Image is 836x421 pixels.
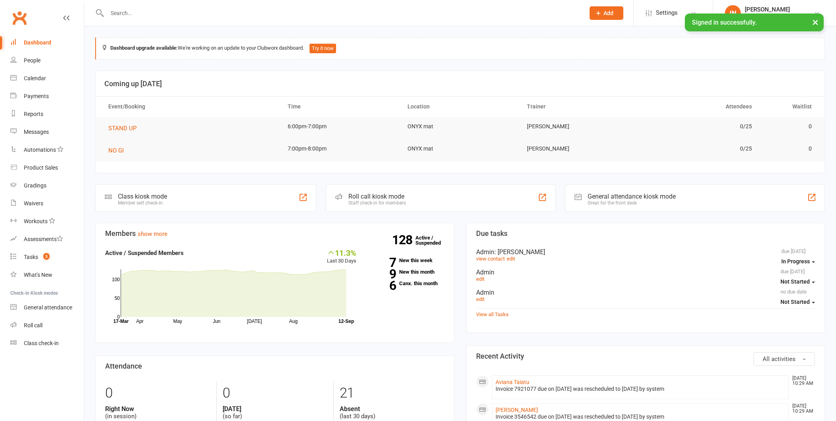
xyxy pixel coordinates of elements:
div: Calendar [24,75,46,81]
div: Payments [24,93,49,99]
a: 7New this week [368,258,444,263]
th: Location [400,97,520,117]
div: Workouts [24,218,48,224]
div: Admin [476,289,815,296]
td: 6:00pm-7:00pm [281,117,400,136]
td: [PERSON_NAME] [520,117,639,136]
td: 7:00pm-8:00pm [281,139,400,158]
button: In Progress [781,254,815,268]
button: Not Started [780,274,815,289]
div: People [24,57,40,64]
div: Member self check-in [118,200,167,206]
span: Not Started [780,299,810,305]
strong: 128 [392,234,415,246]
a: edit [476,296,484,302]
a: Workouts [10,212,84,230]
span: In Progress [781,258,810,265]
span: 3 [43,253,50,260]
th: Event/Booking [101,97,281,117]
time: [DATE] 10:29 AM [788,404,815,414]
div: Roll call [24,322,42,328]
a: edit [507,256,515,262]
a: People [10,52,84,70]
div: Admin [476,268,815,276]
div: 0 [105,381,210,405]
time: [DATE] 10:29 AM [788,376,815,386]
a: Payments [10,87,84,105]
h3: Attendance [105,362,444,370]
div: We're working on an update to your Clubworx dashboard. [95,37,825,60]
button: STAND UP [108,124,142,133]
button: Not Started [780,295,815,309]
a: Waivers [10,195,84,212]
span: STAND UP [108,125,136,132]
span: Not Started [780,278,810,285]
strong: Absent [340,405,444,413]
a: What's New [10,266,84,284]
strong: Dashboard upgrade available: [110,45,178,51]
th: Attendees [640,97,759,117]
div: Invoice 7921077 due on [DATE] was rescheduled to [DATE] by system [496,386,786,392]
a: Product Sales [10,159,84,177]
span: Settings [656,4,678,22]
input: Search... [105,8,579,19]
a: Class kiosk mode [10,334,84,352]
button: Add [590,6,623,20]
div: [PERSON_NAME] [745,6,814,13]
div: IN [725,5,741,21]
strong: Active / Suspended Members [105,249,184,257]
div: Waivers [24,200,43,207]
div: Product Sales [24,164,58,171]
div: Assessments [24,236,63,242]
button: NO GI [108,146,129,155]
div: Last 30 Days [327,248,356,265]
strong: [DATE] [223,405,327,413]
a: Clubworx [10,8,29,28]
span: All activities [763,355,796,363]
a: Assessments [10,230,84,248]
div: (last 30 days) [340,405,444,420]
a: view contact [476,256,505,262]
button: × [808,14,823,31]
strong: 9 [368,268,396,280]
div: ONYX BRAZILIAN JIU JITSU [745,13,814,20]
a: Aviana Taiatu [496,379,529,385]
th: Waitlist [759,97,819,117]
td: ONYX mat [400,139,520,158]
h3: Due tasks [476,230,815,238]
h3: Members [105,230,444,238]
h3: Recent Activity [476,352,815,360]
td: 0 [759,117,819,136]
th: Trainer [520,97,639,117]
div: Class kiosk mode [118,193,167,200]
a: show more [138,230,167,238]
a: 128Active / Suspended [415,229,450,251]
a: [PERSON_NAME] [496,407,538,413]
th: Time [281,97,400,117]
a: Calendar [10,70,84,87]
strong: 7 [368,257,396,268]
div: General attendance [24,304,72,311]
div: Class check-in [24,340,59,346]
td: [PERSON_NAME] [520,139,639,158]
a: 6Canx. this month [368,281,444,286]
div: 21 [340,381,444,405]
a: Roll call [10,317,84,334]
div: (so far) [223,405,327,420]
span: : [PERSON_NAME] [494,248,545,256]
strong: 6 [368,280,396,292]
button: Try it now [309,44,336,53]
a: Reports [10,105,84,123]
button: All activities [753,352,815,366]
strong: Right Now [105,405,210,413]
div: Tasks [24,254,38,260]
div: Gradings [24,182,46,189]
span: Signed in successfully. [692,19,757,26]
div: Dashboard [24,39,51,46]
div: Reports [24,111,43,117]
div: Admin [476,248,815,256]
a: 9New this month [368,269,444,274]
a: Gradings [10,177,84,195]
a: Tasks 3 [10,248,84,266]
td: 0/25 [640,139,759,158]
